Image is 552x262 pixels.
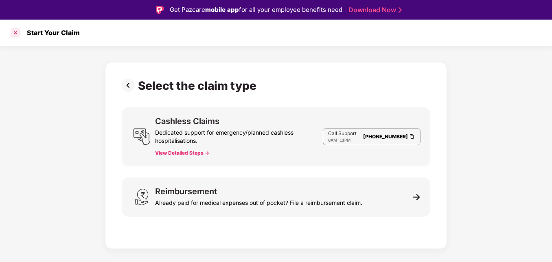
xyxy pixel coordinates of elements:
[340,138,350,142] span: 11PM
[413,193,421,201] img: svg+xml;base64,PHN2ZyB3aWR0aD0iMTEiIGhlaWdodD0iMTEiIHZpZXdCb3g9IjAgMCAxMSAxMSIgZmlsbD0ibm9uZSIgeG...
[155,187,217,195] div: Reimbursement
[170,5,342,15] div: Get Pazcare for all your employee benefits need
[133,128,150,145] img: svg+xml;base64,PHN2ZyB3aWR0aD0iMjQiIGhlaWdodD0iMjUiIHZpZXdCb3g9IjAgMCAyNCAyNSIgZmlsbD0ibm9uZSIgeG...
[328,137,357,143] div: -
[409,133,415,140] img: Clipboard Icon
[155,125,323,145] div: Dedicated support for emergency/planned cashless hospitalisations.
[363,133,408,140] a: [PHONE_NUMBER]
[348,6,399,14] a: Download Now
[205,6,239,13] strong: mobile app
[399,6,402,14] img: Stroke
[155,117,219,125] div: Cashless Claims
[133,189,150,206] img: svg+xml;base64,PHN2ZyB3aWR0aD0iMjQiIGhlaWdodD0iMzEiIHZpZXdCb3g9IjAgMCAyNCAzMSIgZmlsbD0ibm9uZSIgeG...
[155,195,362,207] div: Already paid for medical expenses out of pocket? File a reimbursement claim.
[156,6,164,14] img: Logo
[155,150,209,156] button: View Detailed Steps ->
[328,130,357,137] p: Call Support
[22,29,80,37] div: Start Your Claim
[138,79,260,93] div: Select the claim type
[328,138,337,142] span: 8AM
[122,79,138,92] img: svg+xml;base64,PHN2ZyBpZD0iUHJldi0zMngzMiIgeG1sbnM9Imh0dHA6Ly93d3cudzMub3JnLzIwMDAvc3ZnIiB3aWR0aD...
